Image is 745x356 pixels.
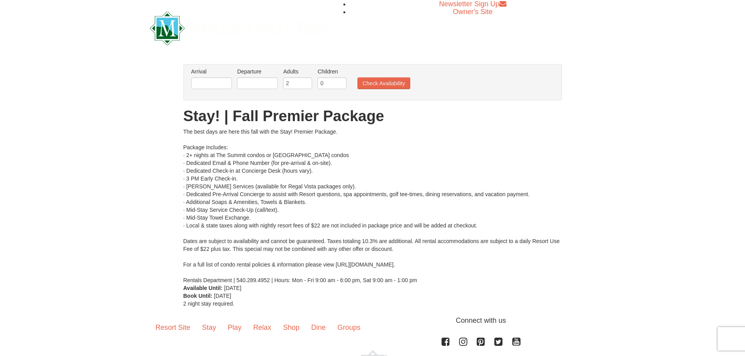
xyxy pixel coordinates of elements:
[150,18,329,36] a: Massanutten Resort
[150,315,196,340] a: Resort Site
[191,68,232,75] label: Arrival
[332,315,366,340] a: Groups
[150,315,596,326] p: Connect with us
[150,11,329,45] img: Massanutten Resort Logo
[222,315,248,340] a: Play
[214,293,231,299] span: [DATE]
[453,8,492,16] a: Owner's Site
[183,285,223,291] strong: Available Until:
[248,315,277,340] a: Relax
[283,68,312,75] label: Adults
[357,77,410,89] button: Check Availability
[196,315,222,340] a: Stay
[305,315,332,340] a: Dine
[224,285,241,291] span: [DATE]
[183,293,213,299] strong: Book Until:
[318,68,346,75] label: Children
[183,301,235,307] span: 2 night stay required.
[277,315,305,340] a: Shop
[183,128,562,284] div: The best days are here this fall with the Stay! Premier Package. Package Includes: · 2+ nights at...
[183,108,562,124] h1: Stay! | Fall Premier Package
[237,68,278,75] label: Departure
